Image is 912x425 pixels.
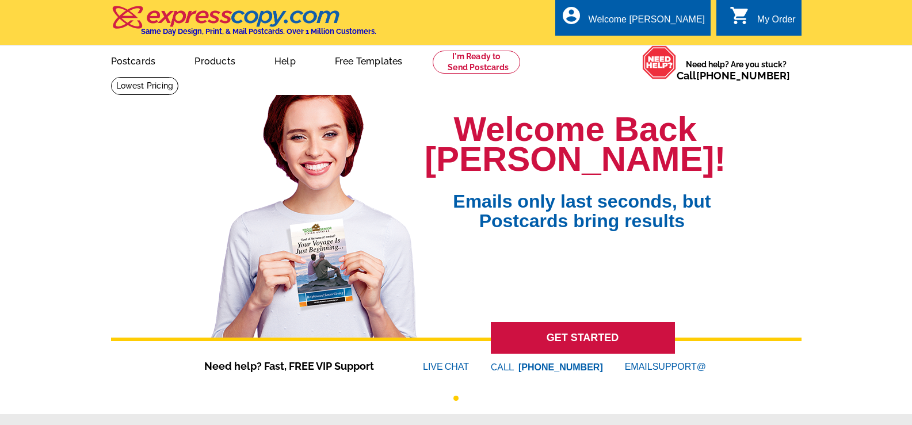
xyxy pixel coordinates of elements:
[589,14,705,30] div: Welcome [PERSON_NAME]
[561,5,582,26] i: account_circle
[425,114,726,174] h1: Welcome Back [PERSON_NAME]!
[491,322,675,354] a: GET STARTED
[677,59,796,82] span: Need help? Are you stuck?
[204,358,388,374] span: Need help? Fast, FREE VIP Support
[730,5,750,26] i: shopping_cart
[176,47,254,74] a: Products
[757,14,796,30] div: My Order
[696,70,790,82] a: [PHONE_NUMBER]
[642,45,677,79] img: help
[730,13,796,27] a: shopping_cart My Order
[93,47,174,74] a: Postcards
[438,174,726,231] span: Emails only last seconds, but Postcards bring results
[652,360,708,374] font: SUPPORT@
[256,47,314,74] a: Help
[423,360,445,374] font: LIVE
[141,27,376,36] h4: Same Day Design, Print, & Mail Postcards. Over 1 Million Customers.
[111,14,376,36] a: Same Day Design, Print, & Mail Postcards. Over 1 Million Customers.
[204,86,425,338] img: welcome-back-logged-in.png
[423,362,469,372] a: LIVECHAT
[677,70,790,82] span: Call
[453,396,459,401] button: 1 of 1
[316,47,421,74] a: Free Templates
